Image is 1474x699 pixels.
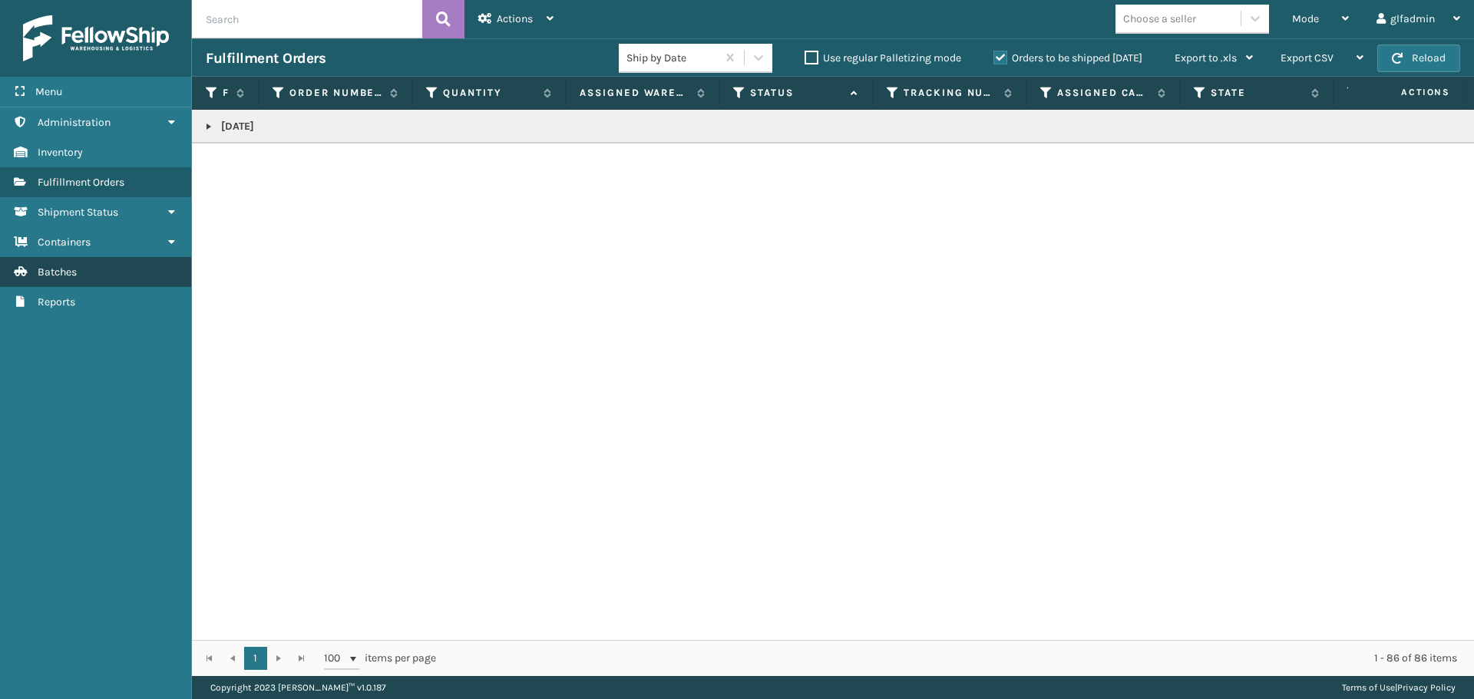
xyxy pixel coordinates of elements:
[1342,676,1456,699] div: |
[904,86,996,100] label: Tracking Number
[289,86,382,100] label: Order Number
[1353,80,1459,105] span: Actions
[1281,51,1334,64] span: Export CSV
[1175,51,1237,64] span: Export to .xls
[626,50,718,66] div: Ship by Date
[210,676,386,699] p: Copyright 2023 [PERSON_NAME]™ v 1.0.187
[38,116,111,129] span: Administration
[1397,682,1456,693] a: Privacy Policy
[1292,12,1319,25] span: Mode
[1057,86,1150,100] label: Assigned Carrier Service
[1211,86,1304,100] label: State
[244,647,267,670] a: 1
[1377,45,1460,72] button: Reload
[35,85,62,98] span: Menu
[223,86,229,100] label: Fulfillment Order Id
[38,295,75,308] span: Reports
[38,176,124,189] span: Fulfillment Orders
[805,51,961,64] label: Use regular Palletizing mode
[497,12,533,25] span: Actions
[1123,11,1196,27] div: Choose a seller
[324,647,436,670] span: items per page
[750,86,843,100] label: Status
[206,49,326,68] h3: Fulfillment Orders
[38,265,77,279] span: Batches
[458,651,1457,666] div: 1 - 86 of 86 items
[993,51,1142,64] label: Orders to be shipped [DATE]
[38,206,118,219] span: Shipment Status
[23,15,169,61] img: logo
[580,86,689,100] label: Assigned Warehouse
[1342,682,1395,693] a: Terms of Use
[38,236,91,249] span: Containers
[38,146,83,159] span: Inventory
[443,86,536,100] label: Quantity
[324,651,347,666] span: 100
